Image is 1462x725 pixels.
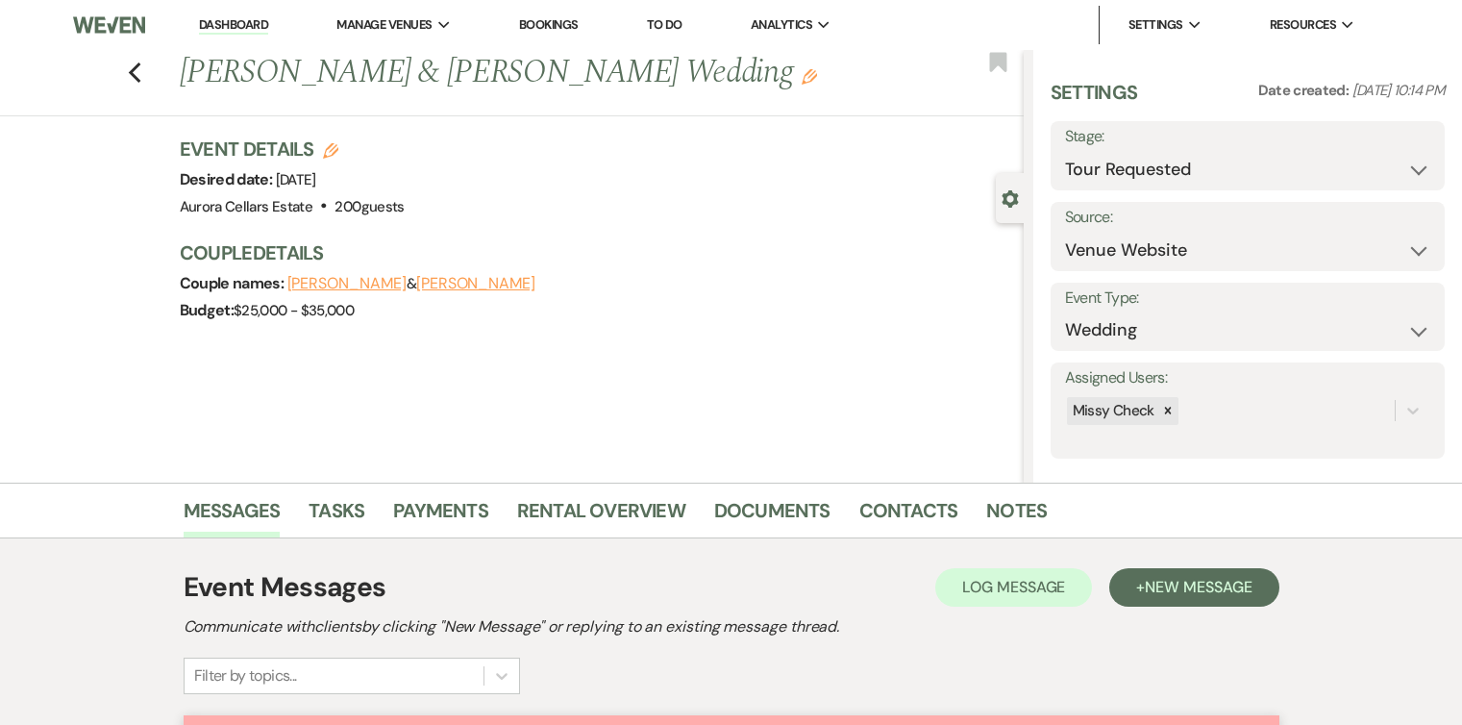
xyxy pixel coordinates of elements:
label: Source: [1065,204,1430,232]
button: Close lead details [1002,188,1019,207]
button: Edit [802,67,817,85]
div: Filter by topics... [194,664,297,687]
a: Payments [393,495,488,537]
div: Missy Check [1067,397,1157,425]
span: Couple names: [180,273,287,293]
a: Documents [714,495,830,537]
a: Messages [184,495,281,537]
h2: Communicate with clients by clicking "New Message" or replying to an existing message thread. [184,615,1279,638]
h3: Couple Details [180,239,1004,266]
span: New Message [1145,577,1251,597]
a: Rental Overview [517,495,685,537]
span: Desired date: [180,169,276,189]
label: Stage: [1065,123,1430,151]
span: Date created: [1258,81,1352,100]
span: Log Message [962,577,1065,597]
span: [DATE] [276,170,316,189]
button: +New Message [1109,568,1278,607]
button: [PERSON_NAME] [287,276,407,291]
span: Aurora Cellars Estate [180,197,313,216]
a: Dashboard [199,16,268,35]
img: Weven Logo [73,5,145,45]
span: [DATE] 10:14 PM [1352,81,1445,100]
span: Analytics [751,15,812,35]
h1: Event Messages [184,567,386,608]
span: & [287,274,535,293]
a: To Do [647,16,682,33]
span: Manage Venues [336,15,432,35]
a: Tasks [309,495,364,537]
span: Budget: [180,300,235,320]
a: Contacts [859,495,958,537]
span: 200 guests [335,197,404,216]
h1: [PERSON_NAME] & [PERSON_NAME] Wedding [180,50,848,96]
a: Bookings [519,16,579,33]
button: [PERSON_NAME] [416,276,535,291]
span: $25,000 - $35,000 [234,301,354,320]
label: Assigned Users: [1065,364,1430,392]
span: Resources [1270,15,1336,35]
a: Notes [986,495,1047,537]
h3: Settings [1051,79,1138,121]
span: Settings [1128,15,1183,35]
h3: Event Details [180,136,405,162]
button: Log Message [935,568,1092,607]
label: Event Type: [1065,285,1430,312]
